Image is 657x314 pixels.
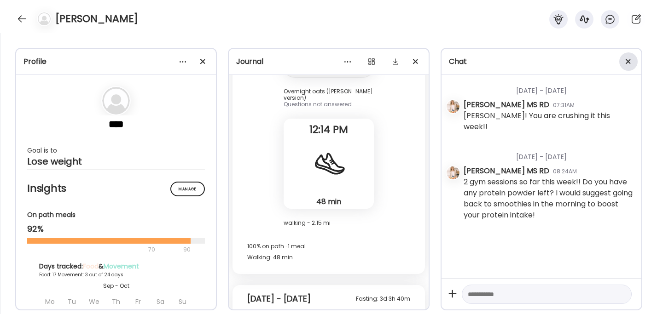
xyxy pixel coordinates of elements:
[447,100,459,113] img: avatars%2FZW9KklTtUVcVnOyycHmoGrrYp3K3
[464,166,549,177] div: [PERSON_NAME] MS RD
[27,182,205,195] h2: Insights
[553,167,577,176] div: 08:24AM
[287,197,370,206] div: 48 min
[27,145,205,156] div: Goal is to
[284,220,374,226] div: walking - 2.15 mi
[62,294,82,309] div: Tu
[106,294,126,309] div: Th
[84,294,104,309] div: We
[449,56,634,67] div: Chat
[356,293,410,304] div: Fasting: 3d 3h 40m
[284,88,374,101] div: Overnight oats ([PERSON_NAME] version)
[247,293,311,304] div: [DATE] - [DATE]
[27,223,205,234] div: 92%
[27,244,180,255] div: 70
[150,294,170,309] div: Sa
[55,11,138,26] h4: [PERSON_NAME]
[40,294,60,309] div: Mo
[104,262,139,271] span: Movement
[23,56,209,67] div: Profile
[447,166,459,179] img: avatars%2FZW9KklTtUVcVnOyycHmoGrrYp3K3
[284,126,374,134] span: 12:14 PM
[39,271,193,278] div: Food: 17 Movement: 3 out of 24 days
[27,210,205,220] div: On path meals
[83,262,99,271] span: Food
[553,101,575,109] div: 07:31AM
[172,294,192,309] div: Su
[182,244,192,255] div: 90
[464,177,634,221] div: 2 gym sessions so far this week!! Do you have any protein powder left? I would suggest going back...
[464,110,634,132] div: [PERSON_NAME]! You are crushing it this week!!
[247,241,410,263] div: 100% on path · 1 meal Walking: 48 min
[464,99,549,110] div: [PERSON_NAME] MS RD
[38,12,51,25] img: bg-avatar-default.svg
[170,182,205,196] div: Manage
[464,141,634,166] div: [DATE] - [DATE]
[236,56,421,67] div: Journal
[128,294,148,309] div: Fr
[27,156,205,167] div: Lose weight
[284,100,352,108] span: Questions not answered
[102,87,130,114] img: bg-avatar-default.svg
[39,262,193,271] div: Days tracked: &
[464,75,634,99] div: [DATE] - [DATE]
[39,282,193,290] div: Sep - Oct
